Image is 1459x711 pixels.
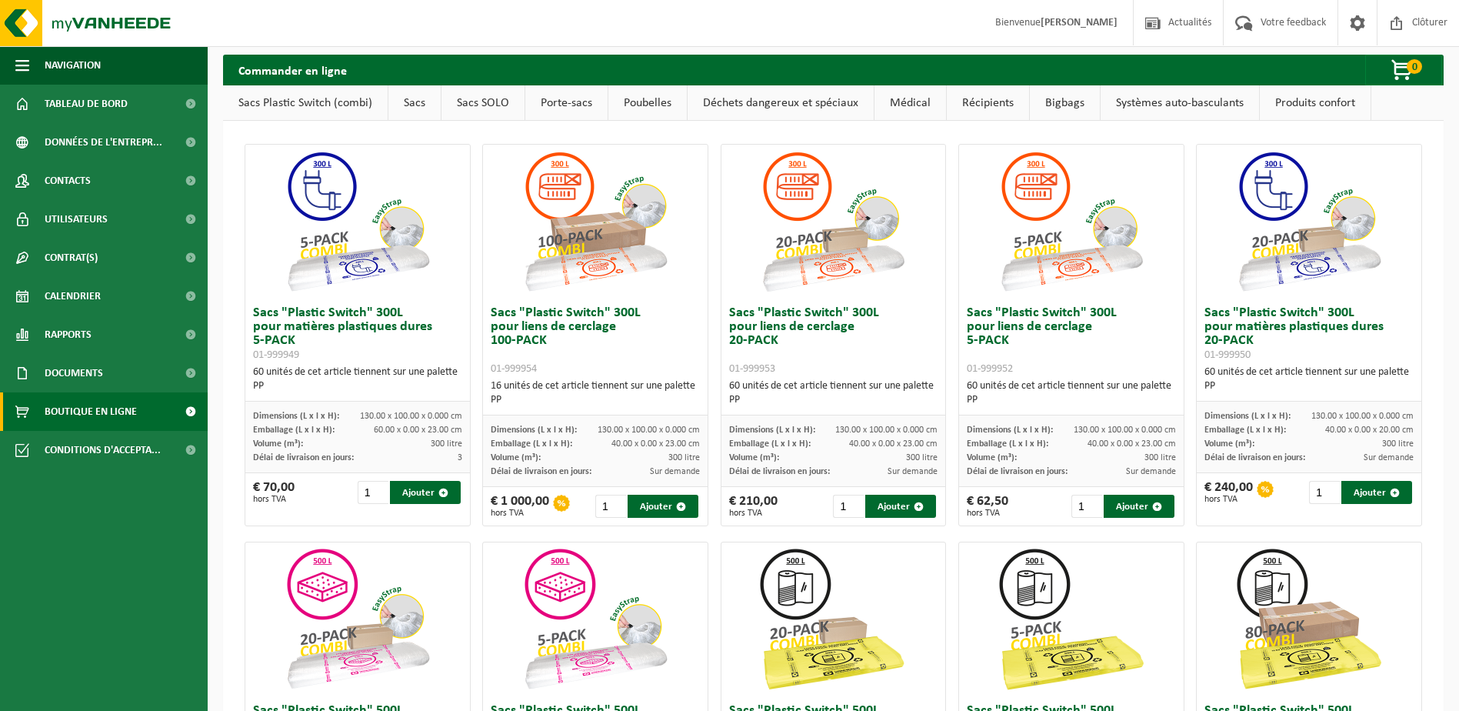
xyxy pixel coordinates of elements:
[1204,366,1414,393] div: 60 unités de cet article tiennent sur une palette
[1126,467,1176,476] span: Sur demande
[967,509,1008,518] span: hors TVA
[360,412,462,421] span: 130.00 x 100.00 x 0.000 cm
[491,467,591,476] span: Délai de livraison en jours:
[253,366,462,393] div: 60 unités de cet article tiennent sur une palette
[491,379,700,407] div: 16 unités de cet article tiennent sur une palette
[491,306,700,376] h3: Sacs "Plastic Switch" 300L pour liens de cerclage 100-PACK
[729,379,938,407] div: 60 unités de cet article tiennent sur une palette
[967,495,1008,518] div: € 62,50
[628,495,698,518] button: Ajouter
[45,354,103,392] span: Documents
[756,145,910,299] img: 01-999953
[281,542,435,696] img: 01-999956
[729,509,778,518] span: hors TVA
[1311,412,1414,421] span: 130.00 x 100.00 x 0.000 cm
[1144,453,1176,462] span: 300 litre
[518,145,672,299] img: 01-999954
[1365,55,1442,85] button: 0
[967,393,1176,407] div: PP
[994,145,1148,299] img: 01-999952
[967,379,1176,407] div: 60 unités de cet article tiennent sur une palette
[650,467,700,476] span: Sur demande
[281,145,435,299] img: 01-999949
[253,349,299,361] span: 01-999949
[253,379,462,393] div: PP
[1204,481,1253,504] div: € 240,00
[1071,495,1102,518] input: 1
[688,85,874,121] a: Déchets dangereux et spéciaux
[906,453,938,462] span: 300 litre
[491,363,537,375] span: 01-999954
[888,467,938,476] span: Sur demande
[729,363,775,375] span: 01-999953
[994,542,1148,696] img: 01-999963
[374,426,462,435] span: 60.00 x 0.00 x 23.00 cm
[967,363,1013,375] span: 01-999952
[45,431,161,469] span: Conditions d'accepta...
[223,55,362,85] h2: Commander en ligne
[595,495,626,518] input: 1
[756,542,910,696] img: 01-999964
[729,453,779,462] span: Volume (m³):
[947,85,1029,121] a: Récipients
[833,495,864,518] input: 1
[1204,379,1414,393] div: PP
[518,542,672,696] img: 01-999955
[253,439,303,449] span: Volume (m³):
[491,439,572,449] span: Emballage (L x l x H):
[431,439,462,449] span: 300 litre
[45,46,101,85] span: Navigation
[598,426,700,435] span: 130.00 x 100.00 x 0.000 cm
[491,495,549,518] div: € 1 000,00
[45,85,128,123] span: Tableau de bord
[45,277,101,315] span: Calendrier
[491,453,541,462] span: Volume (m³):
[45,239,98,277] span: Contrat(s)
[967,467,1068,476] span: Délai de livraison en jours:
[1341,481,1412,504] button: Ajouter
[1204,439,1254,449] span: Volume (m³):
[1041,17,1118,28] strong: [PERSON_NAME]
[835,426,938,435] span: 130.00 x 100.00 x 0.000 cm
[1364,453,1414,462] span: Sur demande
[729,439,811,449] span: Emballage (L x l x H):
[45,392,137,431] span: Boutique en ligne
[45,315,92,354] span: Rapports
[491,426,577,435] span: Dimensions (L x l x H):
[668,453,700,462] span: 300 litre
[1204,453,1305,462] span: Délai de livraison en jours:
[458,453,462,462] span: 3
[45,200,108,239] span: Utilisateurs
[1074,426,1176,435] span: 130.00 x 100.00 x 0.000 cm
[1260,85,1371,121] a: Produits confort
[1204,412,1291,421] span: Dimensions (L x l x H):
[253,426,335,435] span: Emballage (L x l x H):
[223,85,388,121] a: Sacs Plastic Switch (combi)
[1204,495,1253,504] span: hors TVA
[45,162,91,200] span: Contacts
[1232,542,1386,696] img: 01-999968
[874,85,946,121] a: Médical
[441,85,525,121] a: Sacs SOLO
[729,306,938,376] h3: Sacs "Plastic Switch" 300L pour liens de cerclage 20-PACK
[390,481,461,504] button: Ajouter
[611,439,700,449] span: 40.00 x 0.00 x 23.00 cm
[1101,85,1259,121] a: Systèmes auto-basculants
[967,439,1048,449] span: Emballage (L x l x H):
[491,509,549,518] span: hors TVA
[388,85,441,121] a: Sacs
[1030,85,1100,121] a: Bigbags
[1204,426,1286,435] span: Emballage (L x l x H):
[253,453,354,462] span: Délai de livraison en jours:
[1382,439,1414,449] span: 300 litre
[608,85,687,121] a: Poubelles
[253,481,295,504] div: € 70,00
[729,495,778,518] div: € 210,00
[967,453,1017,462] span: Volume (m³):
[253,495,295,504] span: hors TVA
[1088,439,1176,449] span: 40.00 x 0.00 x 23.00 cm
[967,426,1053,435] span: Dimensions (L x l x H):
[1204,349,1251,361] span: 01-999950
[358,481,388,504] input: 1
[1232,145,1386,299] img: 01-999950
